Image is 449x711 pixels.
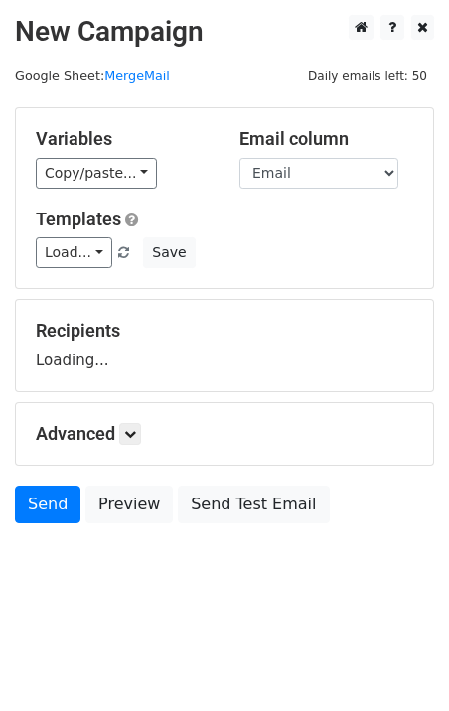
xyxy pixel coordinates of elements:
[15,15,434,49] h2: New Campaign
[36,320,413,342] h5: Recipients
[36,237,112,268] a: Load...
[15,69,170,83] small: Google Sheet:
[104,69,170,83] a: MergeMail
[36,158,157,189] a: Copy/paste...
[15,486,80,523] a: Send
[36,320,413,371] div: Loading...
[85,486,173,523] a: Preview
[36,209,121,229] a: Templates
[143,237,195,268] button: Save
[239,128,413,150] h5: Email column
[301,69,434,83] a: Daily emails left: 50
[36,128,210,150] h5: Variables
[301,66,434,87] span: Daily emails left: 50
[36,423,413,445] h5: Advanced
[178,486,329,523] a: Send Test Email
